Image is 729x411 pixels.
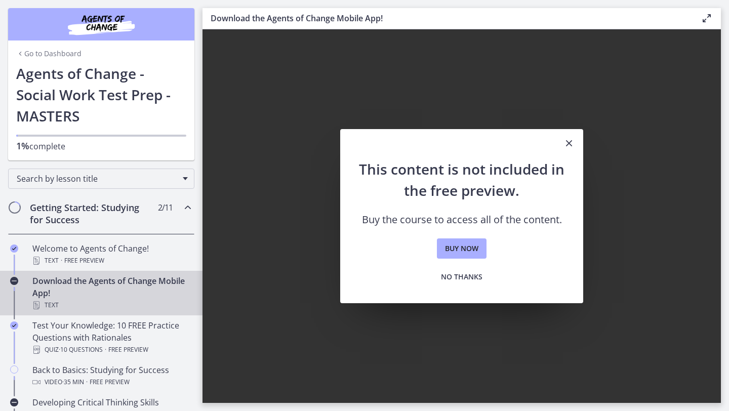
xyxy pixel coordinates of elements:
a: Buy now [437,238,487,259]
span: Free preview [90,376,130,388]
img: Agents of Change [40,12,162,36]
p: complete [16,140,186,152]
button: No thanks [433,267,491,287]
h1: Agents of Change - Social Work Test Prep - MASTERS [16,63,186,127]
span: Free preview [64,255,104,267]
h2: Getting Started: Studying for Success [30,201,153,226]
span: Search by lesson title [17,173,178,184]
i: Completed [10,244,18,253]
div: Quiz [32,344,190,356]
span: Free preview [108,344,148,356]
span: · [105,344,106,356]
span: · 10 Questions [59,344,103,356]
span: 1% [16,140,29,152]
div: Text [32,255,190,267]
div: Search by lesson title [8,169,194,189]
a: Go to Dashboard [16,49,82,59]
div: Back to Basics: Studying for Success [32,364,190,388]
div: Text [32,299,190,311]
span: · [61,255,62,267]
p: Buy the course to access all of the content. [356,213,567,226]
div: Download the Agents of Change Mobile App! [32,275,190,311]
div: Video [32,376,190,388]
span: · 35 min [62,376,84,388]
div: Welcome to Agents of Change! [32,242,190,267]
i: Completed [10,321,18,330]
h3: Download the Agents of Change Mobile App! [211,12,684,24]
span: Buy now [445,242,478,255]
span: 2 / 11 [158,201,173,214]
button: Close [555,129,583,158]
span: · [86,376,88,388]
div: Test Your Knowledge: 10 FREE Practice Questions with Rationales [32,319,190,356]
span: No thanks [441,271,482,283]
h2: This content is not included in the free preview. [356,158,567,201]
